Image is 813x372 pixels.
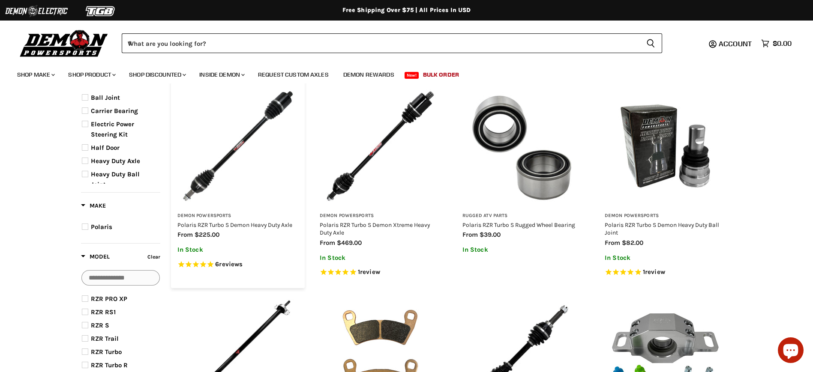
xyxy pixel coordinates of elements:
[605,254,726,262] p: In Stock
[177,221,292,228] a: Polaris RZR Turbo S Demon Heavy Duty Axle
[757,37,796,50] a: $0.00
[11,66,60,83] a: Shop Make
[122,33,639,53] input: When autocomplete results are available use up and down arrows to review and enter to select
[11,62,789,83] ul: Main menu
[91,170,140,188] span: Heavy Duty Ball Joint
[417,66,465,83] a: Bulk Order
[219,260,243,268] span: reviews
[773,39,792,48] span: $0.00
[639,33,662,53] button: Search
[91,157,140,165] span: Heavy Duty Axle
[462,221,575,228] a: Polaris RZR Turbo S Rugged Wheel Bearing
[177,86,299,207] img: Polaris RZR Turbo S Demon Heavy Duty Axle
[91,94,120,101] span: Ball Joint
[64,6,750,14] div: Free Shipping Over $75 | All Prices In USD
[320,221,430,236] a: Polaris RZR Turbo S Demon Xtreme Heavy Duty Axle
[81,253,110,263] button: Filter by Model
[81,202,106,209] span: Make
[81,270,160,286] input: Search Options
[462,213,584,219] h3: Rugged ATV Parts
[91,361,128,369] span: RZR Turbo R
[622,239,643,247] span: $82.00
[62,66,121,83] a: Shop Product
[177,213,299,219] h3: Demon Powersports
[81,202,106,212] button: Filter by Make
[122,33,662,53] form: Product
[337,66,401,83] a: Demon Rewards
[462,246,584,253] p: In Stock
[123,66,191,83] a: Shop Discounted
[252,66,335,83] a: Request Custom Axles
[193,66,250,83] a: Inside Demon
[177,246,299,253] p: In Stock
[462,231,478,238] span: from
[69,3,133,19] img: TGB Logo 2
[605,239,620,247] span: from
[715,40,757,48] a: Account
[605,268,726,277] span: Rated 5.0 out of 5 stars 1 reviews
[719,39,752,48] span: Account
[645,268,665,276] span: review
[320,268,441,277] span: Rated 5.0 out of 5 stars 1 reviews
[605,221,719,236] a: Polaris RZR Turbo S Demon Heavy Duty Ball Joint
[320,254,441,262] p: In Stock
[91,120,134,138] span: Electric Power Steering Kit
[775,337,806,365] inbox-online-store-chat: Shopify online store chat
[605,86,726,207] img: Polaris RZR Turbo S Demon Heavy Duty Ball Joint
[91,144,120,152] span: Half Door
[643,268,665,276] span: 1 reviews
[177,231,193,238] span: from
[360,268,380,276] span: review
[480,231,501,238] span: $39.00
[337,239,362,247] span: $469.00
[462,86,584,207] img: Polaris RZR Turbo S Rugged Wheel Bearing
[177,260,299,269] span: Rated 4.8 out of 5 stars 6 reviews
[91,107,138,115] span: Carrier Bearing
[91,308,116,316] span: RZR RS1
[358,268,380,276] span: 1 reviews
[405,72,419,79] span: New!
[215,260,243,268] span: 6 reviews
[195,231,219,238] span: $225.00
[605,213,726,219] h3: Demon Powersports
[17,28,111,58] img: Demon Powersports
[320,239,335,247] span: from
[81,253,110,260] span: Model
[91,223,112,231] span: Polaris
[4,3,69,19] img: Demon Electric Logo 2
[91,335,119,342] span: RZR Trail
[145,252,160,264] button: Clear filter by Model
[320,213,441,219] h3: Demon Powersports
[320,86,441,207] img: Polaris RZR Turbo S Demon Xtreme Heavy Duty Axle
[91,348,122,356] span: RZR Turbo
[91,321,109,329] span: RZR S
[91,295,127,303] span: RZR PRO XP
